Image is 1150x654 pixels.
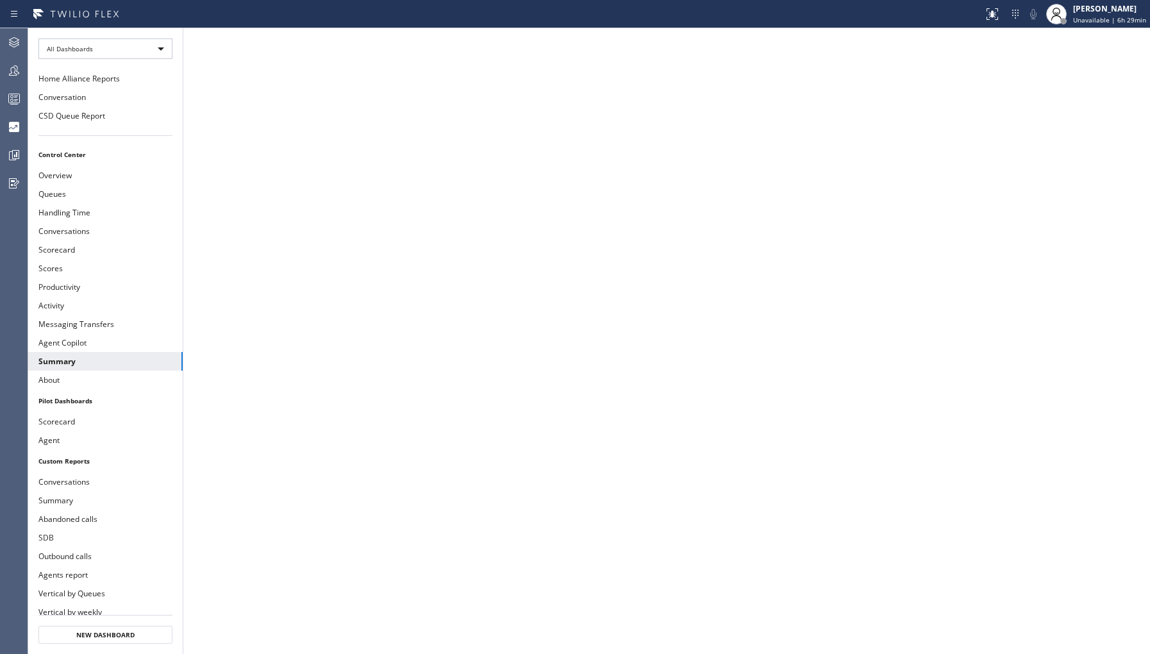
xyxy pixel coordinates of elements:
[28,296,183,315] button: Activity
[38,626,172,644] button: New Dashboard
[28,528,183,547] button: SDB
[28,315,183,333] button: Messaging Transfers
[1024,5,1042,23] button: Mute
[28,203,183,222] button: Handling Time
[28,371,183,389] button: About
[28,106,183,125] button: CSD Queue Report
[28,412,183,431] button: Scorecard
[28,431,183,449] button: Agent
[28,222,183,240] button: Conversations
[28,453,183,469] li: Custom Reports
[28,352,183,371] button: Summary
[28,146,183,163] li: Control Center
[28,566,183,584] button: Agents report
[28,166,183,185] button: Overview
[28,473,183,491] button: Conversations
[28,88,183,106] button: Conversation
[28,185,183,203] button: Queues
[28,333,183,352] button: Agent Copilot
[28,547,183,566] button: Outbound calls
[28,278,183,296] button: Productivity
[183,28,1150,654] iframe: dashboard_9f6bb337dffe
[28,603,183,621] button: Vertical by weekly
[28,69,183,88] button: Home Alliance Reports
[28,240,183,259] button: Scorecard
[28,491,183,510] button: Summary
[1073,3,1146,14] div: [PERSON_NAME]
[1073,15,1146,24] span: Unavailable | 6h 29min
[28,259,183,278] button: Scores
[28,584,183,603] button: Vertical by Queues
[38,38,172,59] div: All Dashboards
[28,392,183,409] li: Pilot Dashboards
[28,510,183,528] button: Abandoned calls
